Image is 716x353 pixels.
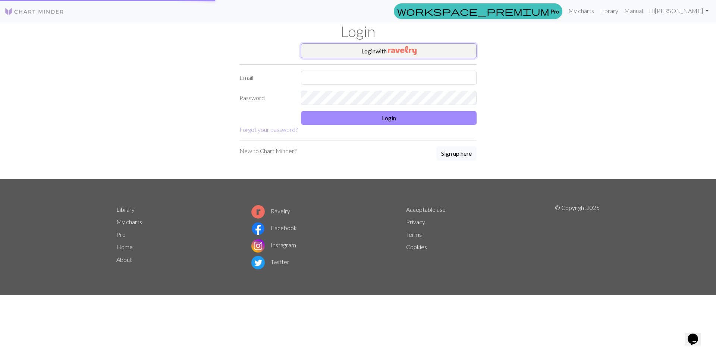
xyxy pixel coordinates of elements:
a: Forgot your password? [239,126,298,133]
a: Facebook [251,224,297,231]
img: Ravelry logo [251,205,265,219]
p: © Copyright 2025 [555,203,600,271]
label: Email [235,71,296,85]
a: About [116,256,132,263]
button: Login [301,111,477,125]
img: Twitter logo [251,256,265,269]
h1: Login [112,22,604,40]
a: My charts [565,3,597,18]
a: Hi[PERSON_NAME] [646,3,712,18]
a: Privacy [406,218,425,225]
a: Pro [116,231,126,238]
p: New to Chart Minder? [239,146,296,155]
img: Instagram logo [251,239,265,253]
a: My charts [116,218,142,225]
a: Pro [394,3,562,19]
a: Acceptable use [406,206,446,213]
button: Sign up here [436,146,477,161]
label: Password [235,91,296,105]
iframe: chat widget [685,323,709,346]
a: Library [597,3,621,18]
button: Loginwith [301,43,477,58]
a: Twitter [251,258,289,265]
img: Logo [4,7,64,16]
a: Terms [406,231,422,238]
a: Library [116,206,135,213]
a: Sign up here [436,146,477,161]
img: Facebook logo [251,222,265,235]
a: Manual [621,3,646,18]
span: workspace_premium [397,6,549,16]
img: Ravelry [388,46,417,55]
a: Cookies [406,243,427,250]
a: Instagram [251,241,296,248]
a: Home [116,243,133,250]
a: Ravelry [251,207,290,214]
